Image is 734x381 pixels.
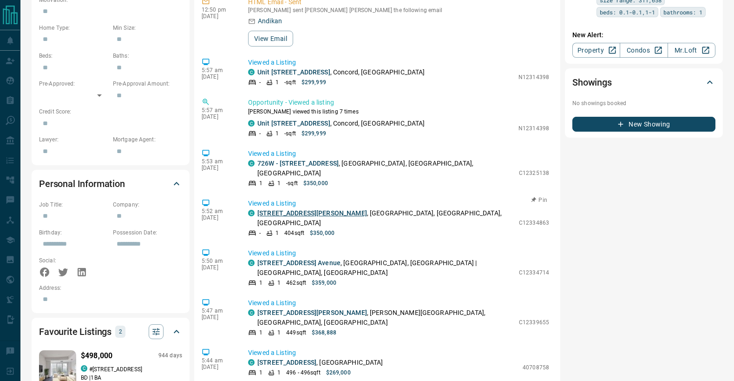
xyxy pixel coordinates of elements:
[248,160,255,167] div: condos.ca
[39,173,182,195] div: Personal Information
[572,30,715,40] p: New Alert:
[248,98,549,107] p: Opportunity - Viewed a listing
[277,328,281,337] p: 1
[257,259,341,267] a: [STREET_ADDRESS] Avenue
[518,73,549,81] p: N12314398
[257,119,425,128] p: , Concord, [GEOGRAPHIC_DATA]
[275,78,279,87] p: 1
[519,219,549,227] p: C12334863
[259,179,262,187] p: 1
[202,114,234,120] p: [DATE]
[113,80,182,88] p: Pre-Approval Amount:
[248,309,255,316] div: condos.ca
[572,75,612,90] h2: Showings
[257,160,339,167] a: 726W - [STREET_ADDRESS]
[257,159,514,178] p: , [GEOGRAPHIC_DATA], [GEOGRAPHIC_DATA], [GEOGRAPHIC_DATA]
[259,129,261,138] p: -
[113,201,182,209] p: Company:
[248,248,549,258] p: Viewed a Listing
[286,279,306,287] p: 462 sqft
[39,284,182,292] p: Address:
[39,24,108,32] p: Home Type:
[81,365,87,372] div: condos.ca
[202,7,234,13] p: 12:50 pm
[39,201,108,209] p: Job Title:
[248,58,549,67] p: Viewed a Listing
[248,359,255,366] div: condos.ca
[248,260,255,266] div: condos.ca
[39,80,108,88] p: Pre-Approved:
[202,107,234,114] p: 5:57 am
[303,179,328,187] p: $350,000
[202,214,234,221] p: [DATE]
[202,158,234,165] p: 5:53 am
[572,71,715,94] div: Showings
[257,68,330,76] a: Unit [STREET_ADDRESS]
[202,74,234,80] p: [DATE]
[202,258,234,264] p: 5:50 am
[248,120,255,127] div: condos.ca
[275,229,279,237] p: 1
[202,208,234,214] p: 5:52 am
[277,279,281,287] p: 1
[202,357,234,364] p: 5:44 am
[202,307,234,314] p: 5:47 am
[81,350,112,361] p: $498,000
[301,78,326,87] p: $299,999
[248,7,549,13] p: [PERSON_NAME] sent [PERSON_NAME] [PERSON_NAME] the following email
[257,209,367,217] a: [STREET_ADDRESS][PERSON_NAME]
[202,264,234,271] p: [DATE]
[202,165,234,171] p: [DATE]
[89,365,142,374] p: #[STREET_ADDRESS]
[257,308,514,328] p: , [PERSON_NAME][GEOGRAPHIC_DATA], [GEOGRAPHIC_DATA], [GEOGRAPHIC_DATA]
[259,279,262,287] p: 1
[257,358,383,368] p: , [GEOGRAPHIC_DATA]
[275,129,279,138] p: 1
[518,124,549,133] p: N12314398
[284,229,304,237] p: 404 sqft
[663,7,702,17] span: bathrooms: 1
[39,256,108,265] p: Social:
[257,359,316,366] a: [STREET_ADDRESS]
[257,208,514,228] p: , [GEOGRAPHIC_DATA], [GEOGRAPHIC_DATA], [GEOGRAPHIC_DATA]
[113,228,182,237] p: Possession Date:
[257,309,367,316] a: [STREET_ADDRESS][PERSON_NAME]
[248,69,255,75] div: condos.ca
[668,43,715,58] a: Mr.Loft
[523,363,549,372] p: 40708758
[259,328,262,337] p: 1
[312,328,336,337] p: $368,888
[326,368,351,377] p: $269,000
[248,31,293,47] button: View Email
[39,135,108,144] p: Lawyer:
[39,324,111,339] h2: Favourite Listings
[248,348,549,358] p: Viewed a Listing
[259,229,261,237] p: -
[259,368,262,377] p: 1
[39,107,182,116] p: Credit Score:
[202,364,234,370] p: [DATE]
[572,99,715,107] p: No showings booked
[259,78,261,87] p: -
[572,43,620,58] a: Property
[600,7,655,17] span: beds: 0.1-0.1,1-1
[202,67,234,74] p: 5:57 am
[519,318,549,327] p: C12339655
[312,279,336,287] p: $359,000
[257,67,425,77] p: , Concord, [GEOGRAPHIC_DATA]
[620,43,668,58] a: Condos
[526,196,553,204] button: Pin
[248,149,549,159] p: Viewed a Listing
[248,107,549,116] p: [PERSON_NAME] viewed this listing 7 times
[277,368,281,377] p: 1
[113,135,182,144] p: Mortgage Agent:
[39,228,108,237] p: Birthday:
[202,314,234,321] p: [DATE]
[286,328,306,337] p: 449 sqft
[572,117,715,132] button: New Showing
[284,129,296,138] p: - sqft
[158,352,182,360] p: 944 days
[39,176,125,191] h2: Personal Information
[39,321,182,343] div: Favourite Listings2
[257,258,514,278] p: , [GEOGRAPHIC_DATA], [GEOGRAPHIC_DATA] | [GEOGRAPHIC_DATA], [GEOGRAPHIC_DATA]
